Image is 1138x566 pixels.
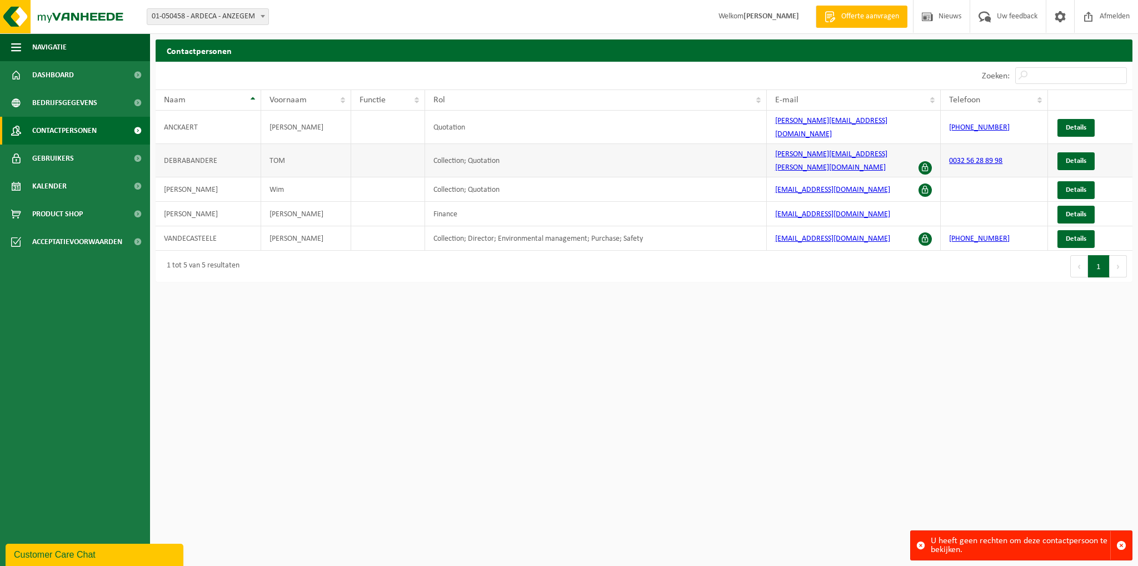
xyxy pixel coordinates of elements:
td: TOM [261,144,351,177]
div: 1 tot 5 van 5 resultaten [161,256,239,276]
span: Offerte aanvragen [838,11,902,22]
td: VANDECASTEELE [156,226,261,251]
span: Rol [433,96,445,105]
a: [PERSON_NAME][EMAIL_ADDRESS][PERSON_NAME][DOMAIN_NAME] [775,150,887,172]
td: Collection; Quotation [425,177,766,202]
button: Previous [1070,255,1088,277]
span: Naam [164,96,186,105]
span: Kalender [32,172,67,200]
span: Acceptatievoorwaarden [32,228,122,256]
span: Details [1066,235,1086,242]
td: DEBRABANDERE [156,144,261,177]
a: Details [1057,152,1095,170]
td: [PERSON_NAME] [261,202,351,226]
td: Quotation [425,111,766,144]
span: Details [1066,157,1086,165]
span: Telefoon [949,96,980,105]
span: Contactpersonen [32,117,97,145]
span: Details [1066,124,1086,131]
a: [EMAIL_ADDRESS][DOMAIN_NAME] [775,186,890,194]
td: Wim [261,177,351,202]
a: [EMAIL_ADDRESS][DOMAIN_NAME] [775,210,890,219]
span: Navigatie [32,33,67,61]
strong: [PERSON_NAME] [743,12,799,21]
span: E-mail [775,96,798,105]
span: Details [1066,211,1086,218]
h2: Contactpersonen [156,39,1132,61]
td: Finance [425,202,766,226]
td: Collection; Director; Environmental management; Purchase; Safety [425,226,766,251]
iframe: chat widget [6,542,186,566]
button: Next [1110,255,1127,277]
span: Details [1066,186,1086,193]
td: [PERSON_NAME] [156,202,261,226]
span: Bedrijfsgegevens [32,89,97,117]
a: Details [1057,181,1095,199]
a: [EMAIL_ADDRESS][DOMAIN_NAME] [775,235,890,243]
td: [PERSON_NAME] [261,111,351,144]
a: [PHONE_NUMBER] [949,123,1010,132]
button: 1 [1088,255,1110,277]
span: 01-050458 - ARDECA - ANZEGEM [147,9,268,24]
span: Dashboard [32,61,74,89]
span: Product Shop [32,200,83,228]
span: Voornaam [269,96,307,105]
label: Zoeken: [982,72,1010,81]
span: Functie [360,96,386,105]
span: Gebruikers [32,145,74,172]
a: 0032 56 28 89 98 [949,157,1002,165]
span: 01-050458 - ARDECA - ANZEGEM [147,8,269,25]
a: [PHONE_NUMBER] [949,235,1010,243]
a: [PERSON_NAME][EMAIL_ADDRESS][DOMAIN_NAME] [775,117,887,138]
a: Details [1057,206,1095,224]
td: ANCKAERT [156,111,261,144]
a: Details [1057,119,1095,137]
td: Collection; Quotation [425,144,766,177]
div: U heeft geen rechten om deze contactpersoon te bekijken. [931,531,1110,560]
td: [PERSON_NAME] [156,177,261,202]
td: [PERSON_NAME] [261,226,351,251]
a: Offerte aanvragen [816,6,907,28]
a: Details [1057,230,1095,248]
